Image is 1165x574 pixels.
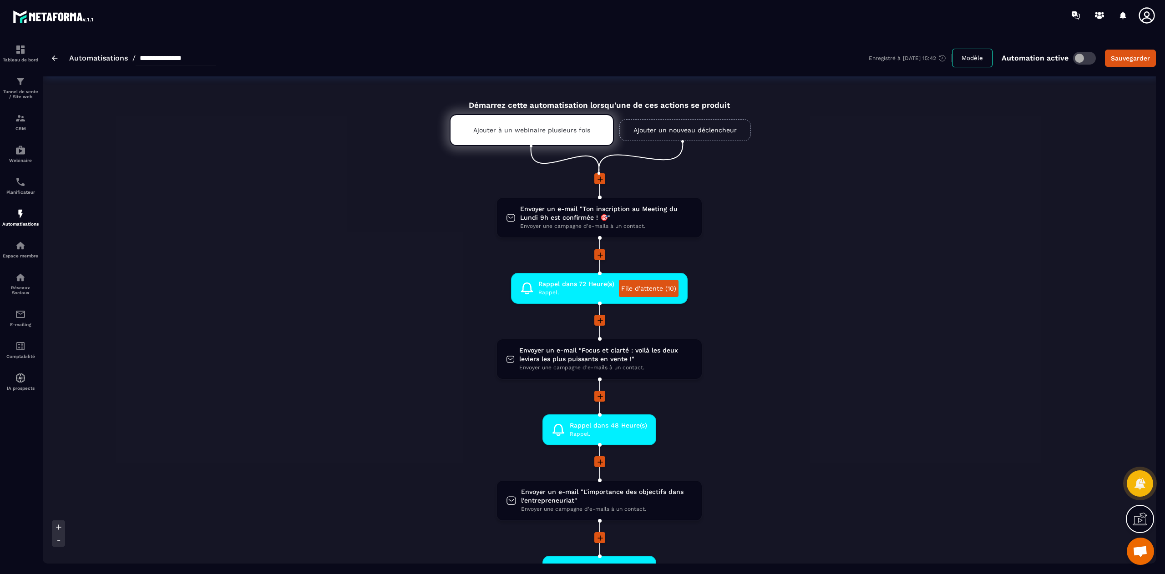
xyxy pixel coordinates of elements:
[520,205,693,222] span: Envoyer un e-mail "Ton inscription au Meeting du Lundi 9h est confirmée ! 🎯"
[2,334,39,366] a: accountantaccountantComptabilité
[2,354,39,359] p: Comptabilité
[1127,538,1154,565] a: Ouvrir le chat
[2,233,39,265] a: automationsautomationsEspace membre
[570,421,647,430] span: Rappel dans 48 Heure(s)
[519,346,693,363] span: Envoyer un e-mail "Focus et clarté : voilà les deux leviers les plus puissants en vente !"
[69,54,128,62] a: Automatisations
[2,201,39,233] a: automationsautomationsAutomatisations
[570,563,647,571] span: Rappel dans 24 Heure(s)
[538,280,614,288] span: Rappel dans 72 Heure(s)
[2,126,39,131] p: CRM
[2,106,39,138] a: formationformationCRM
[15,113,26,124] img: formation
[52,55,58,61] img: arrow
[2,57,39,62] p: Tableau de bord
[473,126,590,134] p: Ajouter à un webinaire plusieurs fois
[869,54,952,62] div: Enregistré à
[619,119,751,141] a: Ajouter un nouveau déclencheur
[15,272,26,283] img: social-network
[521,488,693,505] span: Envoyer un e-mail "L'importance des objectifs dans l'entrepreneuriat"
[2,69,39,106] a: formationformationTunnel de vente / Site web
[2,222,39,227] p: Automatisations
[2,265,39,302] a: social-networksocial-networkRéseaux Sociaux
[15,309,26,320] img: email
[1002,54,1069,62] p: Automation active
[15,176,26,187] img: scheduler
[15,44,26,55] img: formation
[570,430,647,438] span: Rappel.
[2,253,39,258] p: Espace membre
[2,158,39,163] p: Webinaire
[519,363,693,372] span: Envoyer une campagne d'e-mails à un contact.
[2,138,39,170] a: automationsautomationsWebinaire
[2,170,39,201] a: schedulerschedulerPlanificateur
[15,145,26,156] img: automations
[2,89,39,99] p: Tunnel de vente / Site web
[15,373,26,383] img: automations
[2,302,39,334] a: emailemailE-mailing
[903,55,936,61] p: [DATE] 15:42
[132,54,136,62] span: /
[521,505,693,514] span: Envoyer une campagne d'e-mails à un contact.
[619,280,679,297] a: File d'attente (10)
[2,285,39,295] p: Réseaux Sociaux
[2,386,39,391] p: IA prospects
[1111,54,1150,63] div: Sauvegarder
[15,208,26,219] img: automations
[15,240,26,251] img: automations
[13,8,95,25] img: logo
[15,76,26,87] img: formation
[427,90,772,110] div: Démarrez cette automatisation lorsqu'une de ces actions se produit
[520,222,693,231] span: Envoyer une campagne d'e-mails à un contact.
[15,341,26,352] img: accountant
[2,37,39,69] a: formationformationTableau de bord
[2,322,39,327] p: E-mailing
[1105,50,1156,67] button: Sauvegarder
[538,288,614,297] span: Rappel.
[952,49,993,67] button: Modèle
[2,190,39,195] p: Planificateur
